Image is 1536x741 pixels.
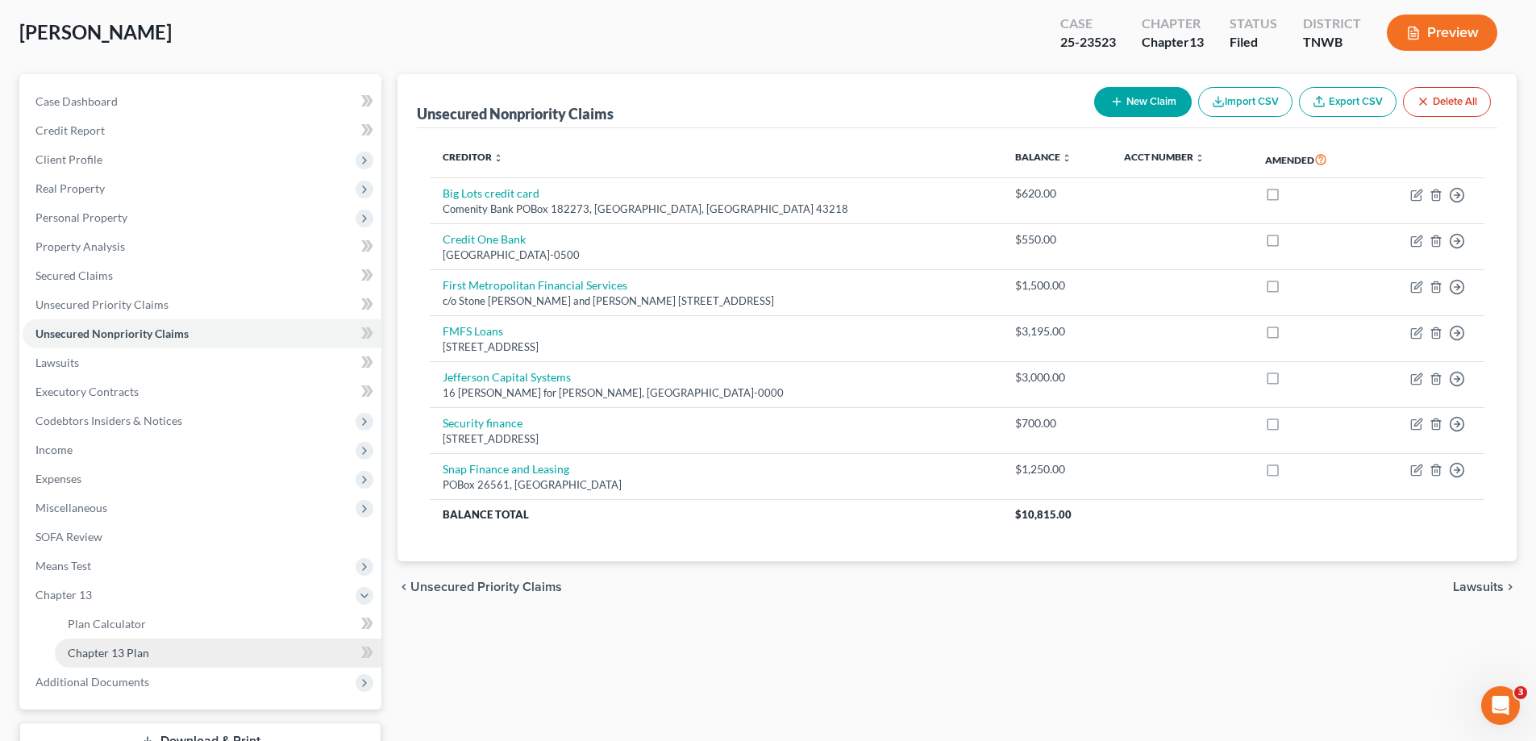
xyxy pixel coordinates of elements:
div: Chapter [1142,15,1204,33]
div: [GEOGRAPHIC_DATA]-0500 [443,248,989,263]
span: 3 [1514,686,1527,699]
a: Export CSV [1299,87,1397,117]
button: chevron_left Unsecured Priority Claims [398,581,562,593]
span: Miscellaneous [35,501,107,514]
div: POBox 26561, [GEOGRAPHIC_DATA] [443,477,989,493]
div: District [1303,15,1361,33]
span: Additional Documents [35,675,149,689]
div: TNWB [1303,33,1361,52]
a: Jefferson Capital Systems [443,370,571,384]
div: Filed [1230,33,1277,52]
a: Chapter 13 Plan [55,639,381,668]
i: chevron_left [398,581,410,593]
span: $10,815.00 [1015,508,1072,521]
a: Big Lots credit card [443,186,539,200]
div: Comenity Bank POBox 182273, [GEOGRAPHIC_DATA], [GEOGRAPHIC_DATA] 43218 [443,202,989,217]
span: Chapter 13 Plan [68,646,149,660]
div: Chapter [1142,33,1204,52]
span: Unsecured Priority Claims [410,581,562,593]
span: Client Profile [35,152,102,166]
a: Balance unfold_more [1015,151,1072,163]
button: Import CSV [1198,87,1292,117]
span: Secured Claims [35,269,113,282]
span: Property Analysis [35,239,125,253]
div: $3,195.00 [1015,323,1098,339]
div: Case [1060,15,1116,33]
span: Chapter 13 [35,588,92,602]
a: Executory Contracts [23,377,381,406]
span: Case Dashboard [35,94,118,108]
span: 13 [1189,34,1204,49]
span: Executory Contracts [35,385,139,398]
span: Income [35,443,73,456]
a: Lawsuits [23,348,381,377]
span: Lawsuits [35,356,79,369]
span: Expenses [35,472,81,485]
a: Security finance [443,416,522,430]
span: Lawsuits [1453,581,1504,593]
div: [STREET_ADDRESS] [443,431,989,447]
div: $3,000.00 [1015,369,1098,385]
span: Means Test [35,559,91,572]
a: Credit One Bank [443,232,526,246]
div: $1,250.00 [1015,461,1098,477]
a: Unsecured Nonpriority Claims [23,319,381,348]
i: unfold_more [1195,153,1205,163]
a: Plan Calculator [55,610,381,639]
div: $1,500.00 [1015,277,1098,293]
span: Unsecured Nonpriority Claims [35,327,189,340]
button: Lawsuits chevron_right [1453,581,1517,593]
i: chevron_right [1504,581,1517,593]
span: Personal Property [35,210,127,224]
button: New Claim [1094,87,1192,117]
a: Creditor unfold_more [443,151,503,163]
a: Acct Number unfold_more [1124,151,1205,163]
a: FMFS Loans [443,324,503,338]
span: SOFA Review [35,530,102,543]
button: Delete All [1403,87,1491,117]
span: Real Property [35,181,105,195]
iframe: Intercom live chat [1481,686,1520,725]
a: Unsecured Priority Claims [23,290,381,319]
a: Secured Claims [23,261,381,290]
div: 25-23523 [1060,33,1116,52]
div: 16 [PERSON_NAME] for [PERSON_NAME], [GEOGRAPHIC_DATA]-0000 [443,385,989,401]
div: Unsecured Nonpriority Claims [417,104,614,123]
div: c/o Stone [PERSON_NAME] and [PERSON_NAME] [STREET_ADDRESS] [443,293,989,309]
i: unfold_more [1062,153,1072,163]
th: Balance Total [430,500,1002,529]
span: Unsecured Priority Claims [35,298,169,311]
a: Snap Finance and Leasing [443,462,569,476]
div: $620.00 [1015,185,1098,202]
span: Plan Calculator [68,617,146,631]
a: Case Dashboard [23,87,381,116]
span: [PERSON_NAME] [19,20,172,44]
a: Credit Report [23,116,381,145]
span: Credit Report [35,123,105,137]
a: First Metropolitan Financial Services [443,278,627,292]
button: Preview [1387,15,1497,51]
a: SOFA Review [23,522,381,552]
div: [STREET_ADDRESS] [443,339,989,355]
a: Property Analysis [23,232,381,261]
div: Status [1230,15,1277,33]
th: Amended [1252,141,1369,178]
i: unfold_more [493,153,503,163]
div: $550.00 [1015,231,1098,248]
div: $700.00 [1015,415,1098,431]
span: Codebtors Insiders & Notices [35,414,182,427]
